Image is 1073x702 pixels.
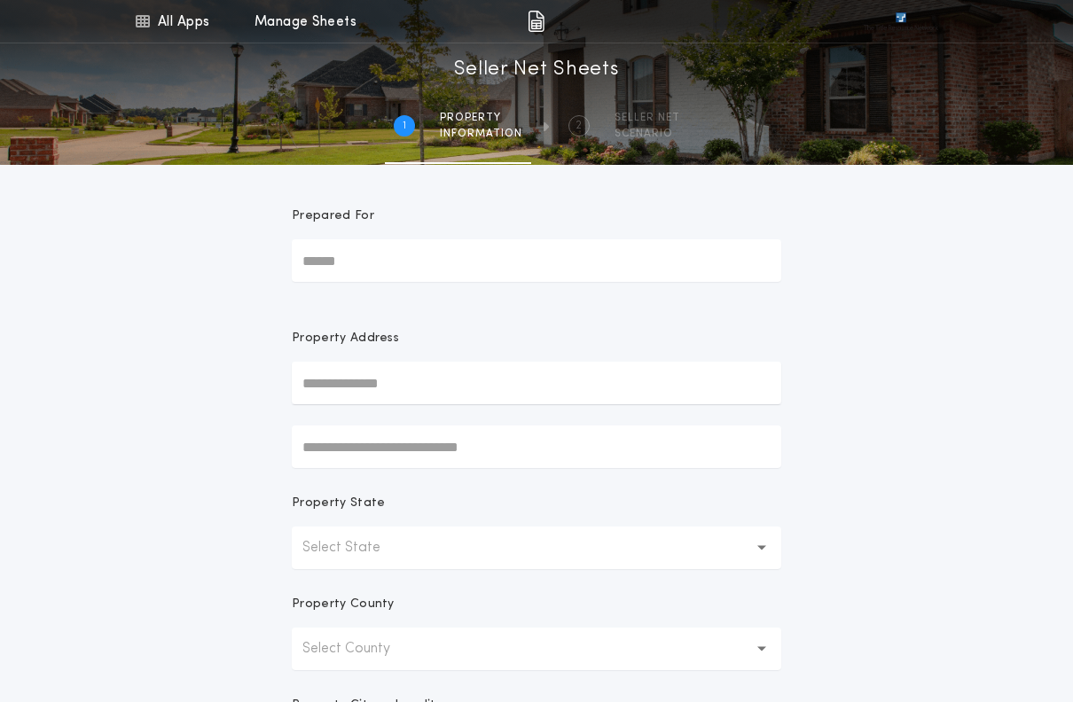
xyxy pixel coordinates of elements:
p: Select County [302,638,419,659]
img: vs-icon [864,12,938,30]
button: Select State [292,526,781,569]
span: SCENARIO [615,127,680,141]
p: Property Address [292,330,781,347]
span: Property [440,111,522,125]
p: Property County [292,596,395,613]
input: Prepared For [292,239,781,282]
h2: 1 [403,119,406,133]
button: Select County [292,628,781,670]
h2: 2 [576,119,582,133]
img: img [528,11,544,32]
h1: Seller Net Sheets [454,56,620,84]
span: information [440,127,522,141]
span: SELLER NET [615,111,680,125]
p: Prepared For [292,207,374,225]
p: Select State [302,537,409,558]
p: Property State [292,495,385,512]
